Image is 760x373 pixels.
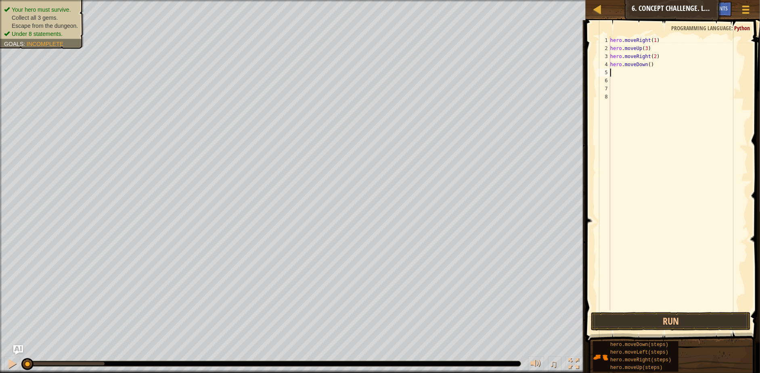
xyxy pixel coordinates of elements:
div: 7 [597,85,610,93]
span: Programming language [671,24,731,32]
li: Collect all 3 gems. [4,14,78,22]
span: hero.moveUp(steps) [610,365,663,371]
div: 5 [597,69,610,77]
span: : [731,24,734,32]
li: Escape from the dungeon. [4,22,78,30]
span: Under 8 statements. [12,31,63,37]
span: Goals [4,41,23,47]
span: : [23,41,27,47]
span: Collect all 3 gems. [12,15,58,21]
li: Your hero must survive. [4,6,78,14]
span: Ask AI [693,4,706,12]
span: hero.moveLeft(steps) [610,350,668,355]
div: 3 [597,52,610,60]
button: Run [591,312,751,331]
span: Incomplete [27,41,63,47]
div: 4 [597,60,610,69]
span: hero.moveRight(steps) [610,357,671,363]
li: Under 8 statements. [4,30,78,38]
span: Your hero must survive. [12,6,71,13]
button: ♫ [548,356,562,373]
span: ♫ [550,358,558,370]
button: Ask AI [13,345,23,355]
button: Ctrl + P: Pause [4,356,20,373]
div: 8 [597,93,610,101]
div: 2 [597,44,610,52]
span: Python [734,24,750,32]
button: Adjust volume [528,356,544,373]
span: Hints [714,4,728,12]
div: 6 [597,77,610,85]
div: 1 [597,36,610,44]
button: Ask AI [689,2,710,17]
button: Show game menu [736,2,756,21]
span: hero.moveDown(steps) [610,342,668,348]
span: Escape from the dungeon. [12,23,78,29]
button: Toggle fullscreen [565,356,582,373]
img: portrait.png [593,350,608,365]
